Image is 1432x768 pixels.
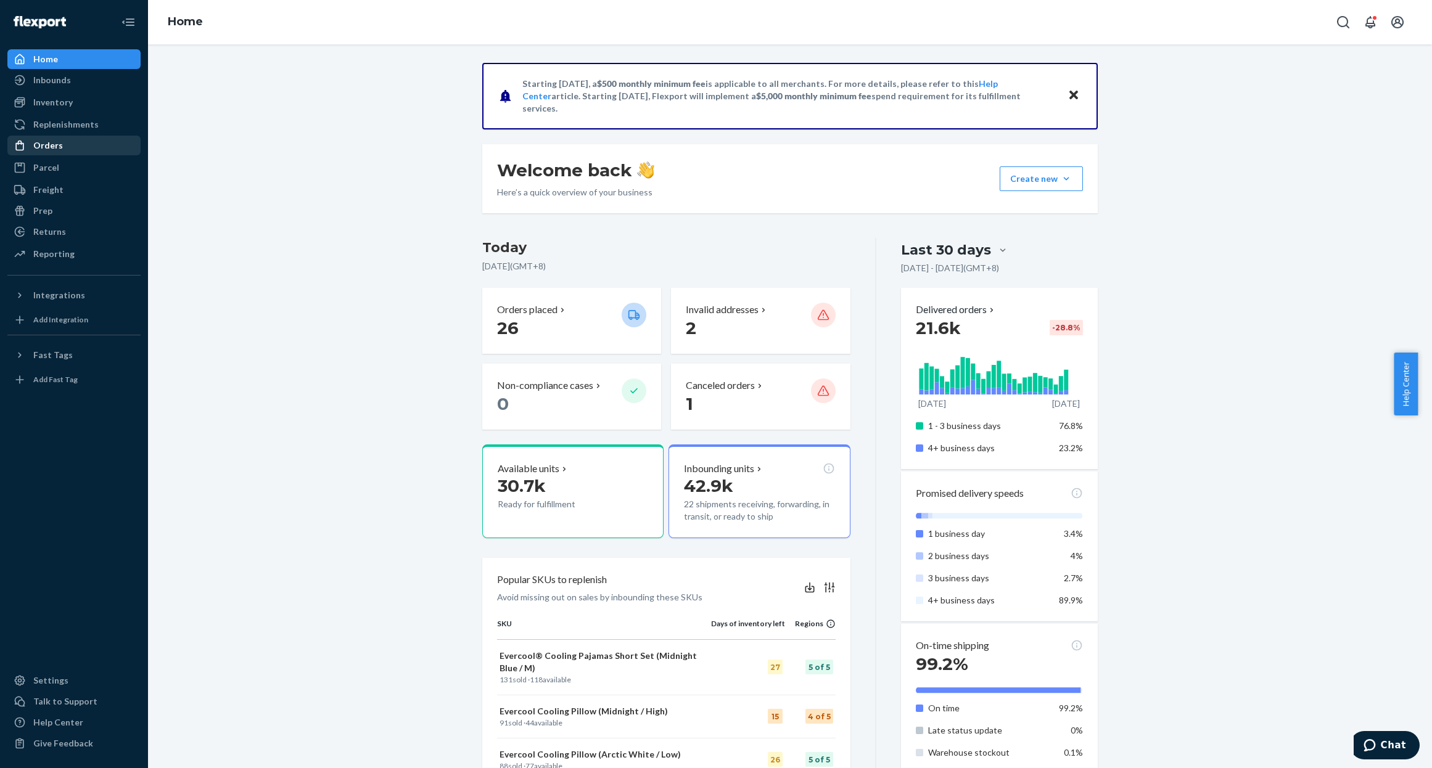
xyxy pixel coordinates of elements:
span: 99.2% [1059,703,1083,713]
span: 2.7% [1064,573,1083,583]
button: Canceled orders 1 [671,364,850,430]
button: Open notifications [1358,10,1383,35]
div: Help Center [33,716,83,729]
div: 26 [768,752,783,767]
p: On-time shipping [916,639,989,653]
button: Create new [1000,166,1083,191]
p: Promised delivery speeds [916,486,1024,500]
span: 30.7k [498,475,546,496]
div: Inventory [33,96,73,108]
span: 42.9k [684,475,733,496]
span: 23.2% [1059,443,1083,453]
a: Inventory [7,92,141,112]
span: 2 [686,317,696,338]
div: Returns [33,226,66,238]
h1: Welcome back [497,159,654,181]
span: 99.2% [916,653,968,674]
span: 0% [1071,725,1083,735]
a: Add Integration [7,310,141,330]
span: $500 monthly minimum fee [597,78,706,89]
span: 21.6k [916,317,961,338]
a: Help Center [7,713,141,732]
p: Non-compliance cases [497,378,593,393]
button: Orders placed 26 [482,288,661,354]
p: Inbounding units [684,462,754,476]
div: Inbounds [33,74,71,86]
p: Canceled orders [686,378,755,393]
div: Settings [33,674,68,687]
span: 3.4% [1064,528,1083,539]
span: 89.9% [1059,595,1083,605]
div: Replenishments [33,118,99,131]
button: Delivered orders [916,303,997,317]
div: -28.8 % [1050,320,1083,335]
a: Settings [7,671,141,690]
a: Returns [7,222,141,242]
span: 91 [500,718,508,727]
p: Orders placed [497,303,558,317]
img: hand-wave emoji [637,161,654,179]
p: [DATE] [918,398,946,410]
p: Evercool® Cooling Pajamas Short Set (Midnight Blue / M) [500,650,709,674]
div: Orders [33,139,63,152]
button: Fast Tags [7,345,141,365]
div: 5 of 5 [805,752,833,767]
div: Add Integration [33,314,88,325]
div: Last 30 days [901,240,991,259]
div: Prep [33,205,52,217]
p: Late status update [928,724,1050,737]
p: 4+ business days [928,594,1050,607]
ol: breadcrumbs [158,4,213,40]
a: Replenishments [7,115,141,134]
p: Here’s a quick overview of your business [497,186,654,198]
p: 1 - 3 business days [928,420,1050,432]
span: 131 [500,675,512,684]
p: Warehouse stockout [928,746,1050,759]
a: Prep [7,201,141,221]
span: 76.8% [1059,420,1083,431]
button: Invalid addresses 2 [671,288,850,354]
p: Avoid missing out on sales by inbounding these SKUs [497,591,702,603]
p: On time [928,702,1050,714]
div: Integrations [33,289,85,301]
div: 4 of 5 [805,709,833,724]
img: Flexport logo [14,16,66,28]
button: Open account menu [1385,10,1410,35]
button: Available units30.7kReady for fulfillment [482,444,664,538]
span: $5,000 monthly minimum fee [756,91,871,101]
div: Freight [33,184,64,196]
p: [DATE] ( GMT+8 ) [482,260,850,272]
a: Inbounds [7,70,141,90]
a: Freight [7,180,141,200]
button: Open Search Box [1331,10,1356,35]
button: Close Navigation [116,10,141,35]
p: 2 business days [928,550,1050,562]
div: 5 of 5 [805,660,833,674]
p: Popular SKUs to replenish [497,573,607,587]
div: Regions [785,618,836,629]
a: Orders [7,136,141,155]
iframe: Opens a widget where you can chat to one of our agents [1354,731,1420,762]
p: sold · available [500,674,709,685]
span: 0.1% [1064,747,1083,758]
a: Home [7,49,141,69]
span: 0 [497,393,509,414]
span: 1 [686,393,693,414]
span: 118 [530,675,543,684]
button: Talk to Support [7,692,141,711]
span: 44 [525,718,534,727]
button: Help Center [1394,353,1418,415]
div: Fast Tags [33,349,73,361]
a: Reporting [7,244,141,264]
p: [DATE] - [DATE] ( GMT+8 ) [901,262,999,274]
span: 26 [497,317,519,338]
button: Give Feedback [7,733,141,753]
p: [DATE] [1052,398,1080,410]
span: 4% [1071,550,1083,561]
div: Parcel [33,161,59,174]
div: Talk to Support [33,695,97,708]
th: Days of inventory left [711,618,785,639]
